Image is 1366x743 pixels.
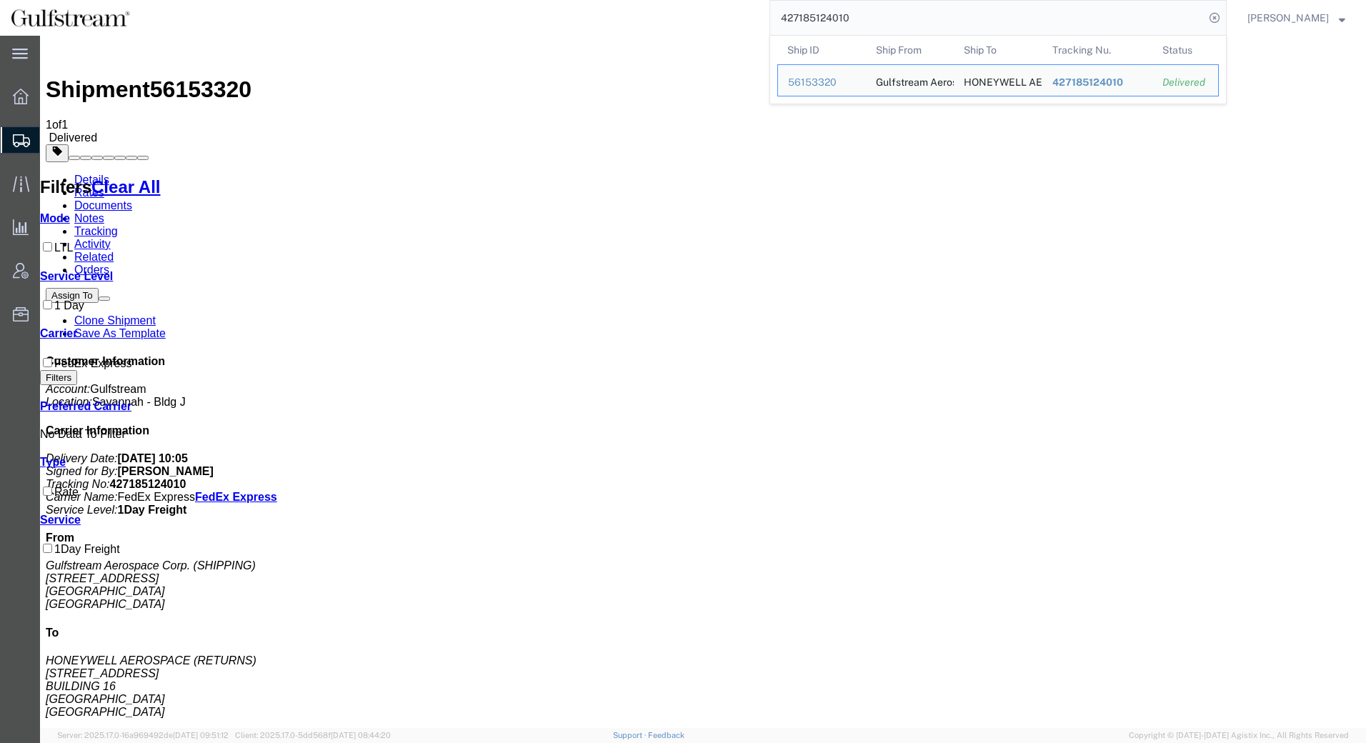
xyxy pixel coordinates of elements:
[1152,36,1219,64] th: Status
[6,83,12,95] span: 1
[777,36,866,64] th: Ship ID
[9,96,57,108] span: Delivered
[770,1,1205,35] input: Search for shipment number, reference number
[1247,9,1346,26] button: [PERSON_NAME]
[110,41,211,66] span: 56153320
[1042,36,1153,64] th: Tracking Nu.
[34,291,126,304] a: Save As Template
[1247,10,1329,26] span: Kimberly Printup
[3,322,12,331] input: FedEx Express
[6,591,1320,604] h4: To
[57,731,229,739] span: Server: 2025.17.0-16a969492de
[6,389,1320,402] h4: Carrier Information
[10,7,131,29] img: logo
[954,36,1042,64] th: Ship To
[6,670,125,682] span: [GEOGRAPHIC_DATA]
[6,619,1320,683] address: HONEYWELL AEROSPACE (RETURNS) [STREET_ADDRESS] BUILDING 16 [GEOGRAPHIC_DATA]
[155,455,237,467] a: FedEx Express
[6,83,1320,96] div: of
[777,36,1226,104] table: Search Results
[876,65,944,96] div: Gulfstream Aerospace Corp.
[235,731,391,739] span: Client: 2025.17.0-5dd568f
[3,508,12,517] input: 1Day Freight
[613,731,649,739] a: Support
[173,731,229,739] span: [DATE] 09:51:12
[1052,76,1123,88] span: 427185124010
[3,451,12,460] input: Rate
[6,347,1320,373] p: Savannah - Bldg J
[21,83,28,95] span: 1
[40,36,1366,728] iframe: FS Legacy Container
[1052,75,1143,90] div: 427185124010
[3,206,12,216] input: LTL
[648,731,684,739] a: Feedback
[6,524,1320,575] address: Gulfstream Aerospace Corp. (SHIPPING) [STREET_ADDRESS] [GEOGRAPHIC_DATA]
[1162,75,1208,90] div: Delivered
[331,731,391,739] span: [DATE] 08:44:20
[964,65,1032,96] div: HONEYWELL AEROSPACE
[3,264,12,274] input: 1 Day
[51,141,120,161] a: Clear All
[6,496,1320,509] h4: From
[6,562,125,574] span: [GEOGRAPHIC_DATA]
[77,417,147,429] b: [DATE] 10:05
[866,36,954,64] th: Ship From
[6,319,1320,332] h4: Customer Information
[78,429,174,442] b: [PERSON_NAME]
[1129,729,1349,742] span: Copyright © [DATE]-[DATE] Agistix Inc., All Rights Reserved
[788,75,856,90] div: 56153320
